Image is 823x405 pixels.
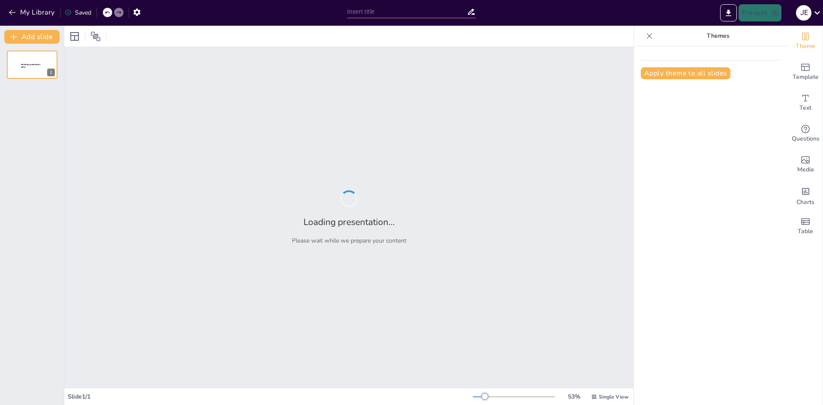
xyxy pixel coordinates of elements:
span: Single View [599,393,628,400]
span: Questions [792,134,820,144]
p: Please wait while we prepare your content [292,237,406,245]
div: Add a table [788,211,823,242]
div: Add images, graphics, shapes or video [788,149,823,180]
div: 53 % [564,393,584,401]
p: Themes [656,26,780,46]
div: Saved [65,9,91,17]
div: Layout [68,30,81,43]
span: Theme [796,42,815,51]
span: Charts [796,198,814,207]
span: Text [799,103,811,113]
button: J e [796,4,811,21]
span: Template [793,72,819,82]
div: 1 [7,51,57,79]
span: Media [797,165,814,174]
button: Add slide [4,30,60,44]
button: Apply theme to all slides [641,67,730,79]
div: Add text boxes [788,87,823,118]
input: Insert title [347,6,467,18]
span: Sendsteps presentation editor [21,63,40,68]
div: Get real-time input from your audience [788,118,823,149]
button: Present [739,4,781,21]
div: 1 [47,69,55,76]
div: Slide 1 / 1 [68,393,473,401]
div: Change the overall theme [788,26,823,57]
div: Add ready made slides [788,57,823,87]
span: Position [90,31,101,42]
div: Add charts and graphs [788,180,823,211]
h2: Loading presentation... [303,216,395,228]
div: J e [796,5,811,21]
span: Table [798,227,813,236]
button: My Library [6,6,58,19]
button: Export to PowerPoint [720,4,737,21]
